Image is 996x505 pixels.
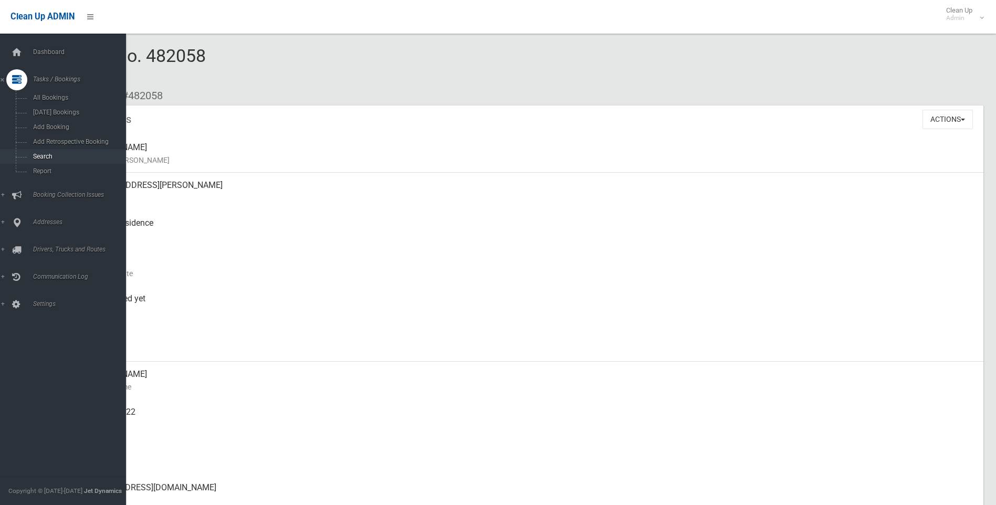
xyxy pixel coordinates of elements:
[941,6,983,22] span: Clean Up
[84,286,975,324] div: Not collected yet
[84,362,975,399] div: [PERSON_NAME]
[30,167,125,175] span: Report
[30,218,134,226] span: Addresses
[84,399,975,437] div: 0403 111 122
[84,267,975,280] small: Collection Date
[84,229,975,242] small: Pickup Point
[84,437,975,475] div: None given
[84,305,975,318] small: Collected At
[11,12,75,22] span: Clean Up ADMIN
[30,48,134,56] span: Dashboard
[84,324,975,362] div: [DATE]
[30,191,134,198] span: Booking Collection Issues
[114,86,163,106] li: #482058
[84,192,975,204] small: Address
[30,94,125,101] span: All Bookings
[84,381,975,393] small: Contact Name
[922,110,973,129] button: Actions
[84,135,975,173] div: [PERSON_NAME]
[84,418,975,431] small: Mobile
[946,14,972,22] small: Admin
[30,123,125,131] span: Add Booking
[8,487,82,495] span: Copyright © [DATE]-[DATE]
[84,248,975,286] div: [DATE]
[30,138,125,145] span: Add Retrospective Booking
[84,154,975,166] small: Name of [PERSON_NAME]
[30,76,134,83] span: Tasks / Bookings
[30,246,134,253] span: Drivers, Trucks and Routes
[30,153,125,160] span: Search
[46,45,206,86] span: Booking No. 482058
[30,300,134,308] span: Settings
[84,343,975,355] small: Zone
[30,273,134,280] span: Communication Log
[84,173,975,211] div: [STREET_ADDRESS][PERSON_NAME]
[84,487,122,495] strong: Jet Dynamics
[30,109,125,116] span: [DATE] Bookings
[84,211,975,248] div: Front of Residence
[84,456,975,469] small: Landline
